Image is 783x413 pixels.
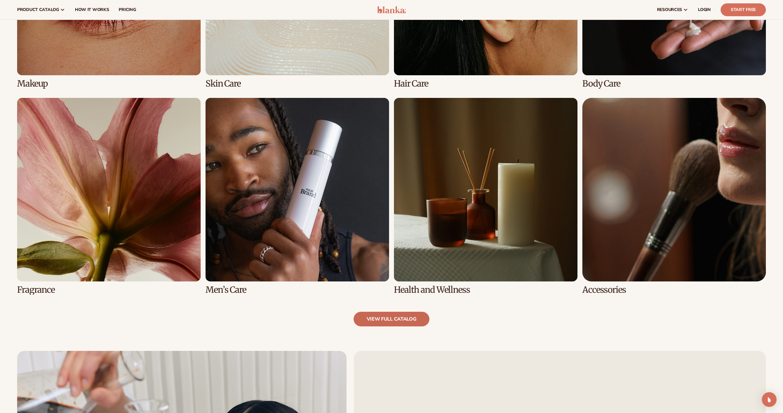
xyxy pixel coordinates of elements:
span: resources [657,7,682,12]
a: Start Free [721,3,766,16]
h3: Body Care [582,79,766,88]
span: product catalog [17,7,59,12]
span: LOGIN [698,7,711,12]
div: 5 / 8 [17,98,201,295]
div: 7 / 8 [394,98,577,295]
a: view full catalog [354,312,430,326]
h3: Skin Care [206,79,389,88]
img: logo [377,6,406,13]
span: pricing [119,7,136,12]
span: How It Works [75,7,109,12]
h3: Makeup [17,79,201,88]
div: 6 / 8 [206,98,389,295]
h3: Hair Care [394,79,577,88]
div: Open Intercom Messenger [762,392,777,407]
div: 8 / 8 [582,98,766,295]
